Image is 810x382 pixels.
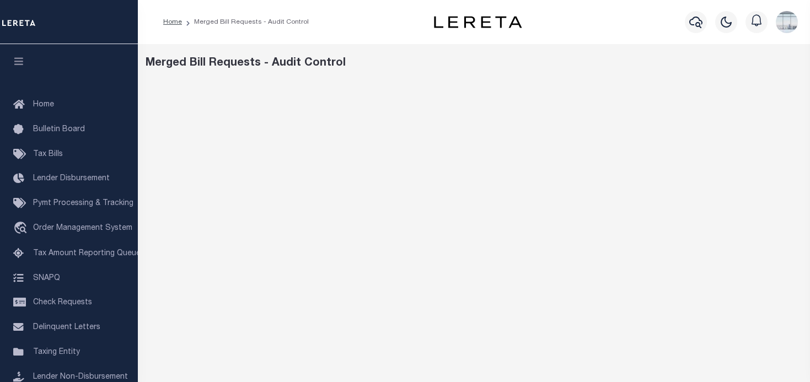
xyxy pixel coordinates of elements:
[434,16,522,28] img: logo-dark.svg
[13,222,31,236] i: travel_explore
[33,324,100,331] span: Delinquent Letters
[33,274,60,282] span: SNAPQ
[33,373,128,381] span: Lender Non-Disbursement
[33,299,92,306] span: Check Requests
[163,19,182,25] a: Home
[33,224,132,232] span: Order Management System
[33,250,141,257] span: Tax Amount Reporting Queue
[33,200,133,207] span: Pymt Processing & Tracking
[146,55,803,72] div: Merged Bill Requests - Audit Control
[182,17,309,27] li: Merged Bill Requests - Audit Control
[33,175,110,182] span: Lender Disbursement
[33,101,54,109] span: Home
[33,150,63,158] span: Tax Bills
[33,126,85,133] span: Bulletin Board
[33,348,80,356] span: Taxing Entity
